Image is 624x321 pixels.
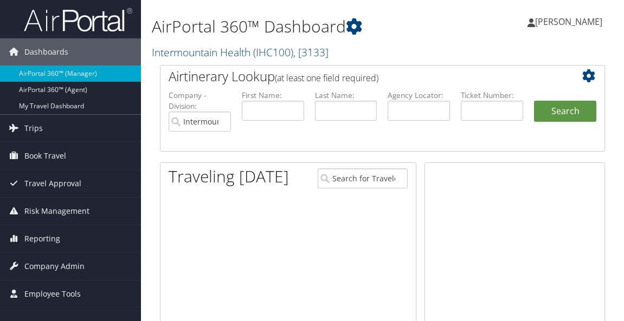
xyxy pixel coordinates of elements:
label: Last Name: [315,90,377,101]
span: Trips [24,115,43,142]
a: Intermountain Health [152,45,329,60]
span: , [ 3133 ] [293,45,329,60]
span: Reporting [24,225,60,252]
span: (at least one field required) [275,72,378,84]
span: Dashboards [24,38,68,65]
label: First Name: [242,90,304,101]
input: Search for Traveler [318,168,408,188]
h1: Traveling [DATE] [169,165,289,188]
h2: Airtinerary Lookup [169,67,559,86]
h1: AirPortal 360™ Dashboard [152,15,459,38]
span: Risk Management [24,198,89,225]
img: airportal-logo.png [24,7,132,32]
span: Book Travel [24,142,66,169]
label: Ticket Number: [461,90,523,101]
button: Search [534,101,596,122]
span: [PERSON_NAME] [535,16,602,28]
span: Company Admin [24,253,85,280]
label: Company - Division: [169,90,231,112]
span: Employee Tools [24,280,81,307]
span: ( IHC100 ) [253,45,293,60]
span: Travel Approval [24,170,81,197]
a: [PERSON_NAME] [527,5,613,38]
label: Agency Locator: [388,90,450,101]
